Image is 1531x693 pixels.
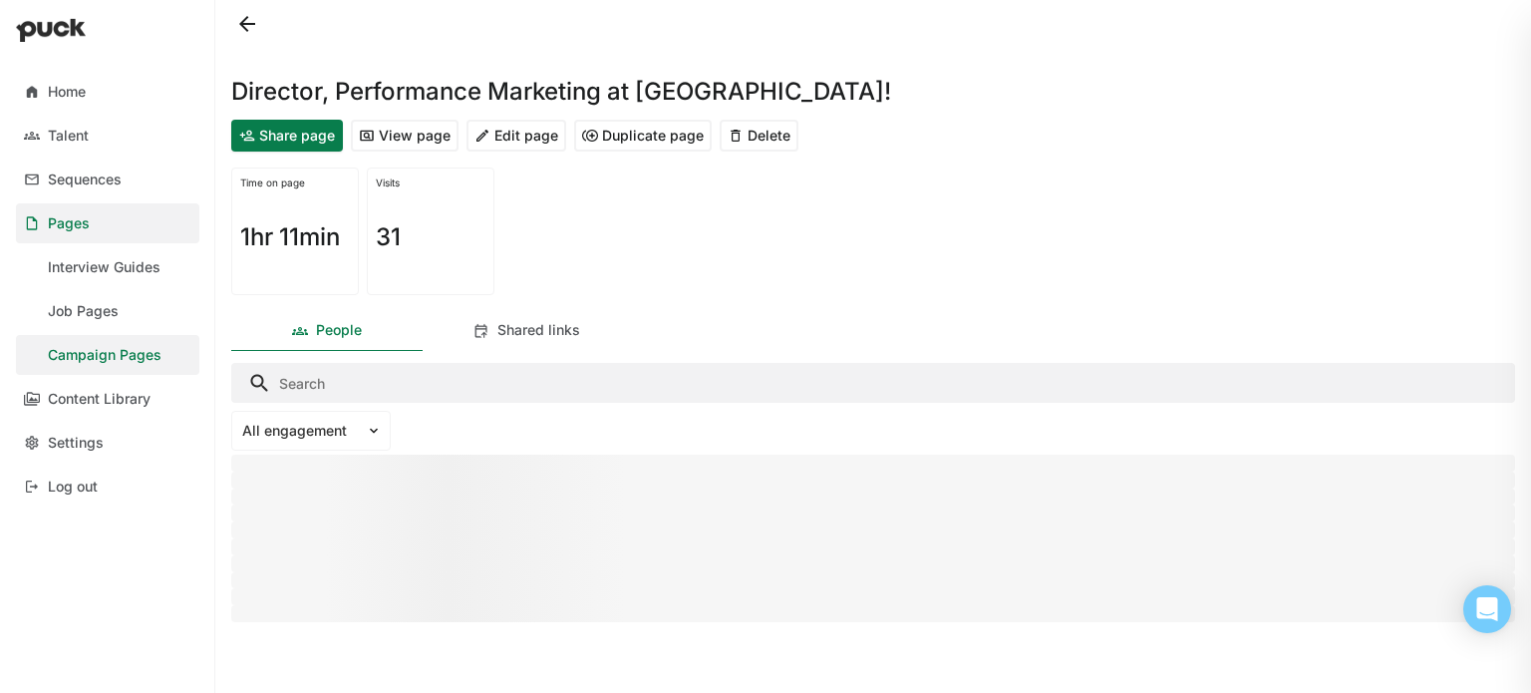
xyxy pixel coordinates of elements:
div: Pages [48,215,90,232]
button: Duplicate page [574,120,712,152]
div: Log out [48,479,98,496]
div: Shared links [497,322,580,339]
input: Search [231,363,1515,403]
a: Talent [16,116,199,156]
a: Settings [16,423,199,463]
div: Job Pages [48,303,119,320]
a: Sequences [16,160,199,199]
a: Pages [16,203,199,243]
div: People [316,322,362,339]
div: Campaign Pages [48,347,161,364]
div: Interview Guides [48,259,160,276]
button: Share page [231,120,343,152]
a: Job Pages [16,291,199,331]
button: View page [351,120,459,152]
div: Content Library [48,391,151,408]
div: Settings [48,435,104,452]
button: Edit page [466,120,566,152]
a: Content Library [16,379,199,419]
h1: 1hr 11min [240,225,340,249]
a: Campaign Pages [16,335,199,375]
div: Open Intercom Messenger [1463,585,1511,633]
div: Sequences [48,172,122,188]
div: Visits [376,176,485,188]
div: Talent [48,128,89,145]
button: Delete [720,120,798,152]
div: Time on page [240,176,350,188]
a: Home [16,72,199,112]
h1: 31 [376,225,401,249]
a: Interview Guides [16,247,199,287]
div: Home [48,84,86,101]
h1: Director, Performance Marketing at [GEOGRAPHIC_DATA]! [231,80,891,104]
